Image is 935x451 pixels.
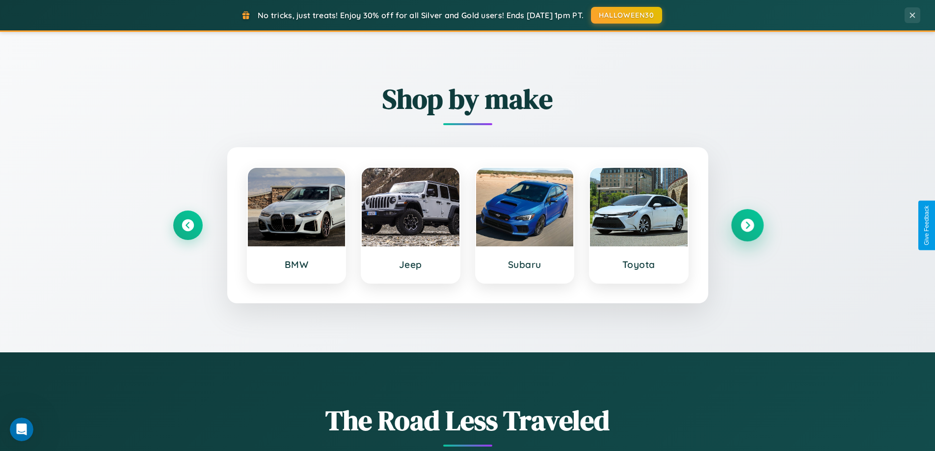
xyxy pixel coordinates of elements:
h1: The Road Less Traveled [173,401,762,439]
span: No tricks, just treats! Enjoy 30% off for all Silver and Gold users! Ends [DATE] 1pm PT. [258,10,584,20]
h2: Shop by make [173,80,762,118]
button: HALLOWEEN30 [591,7,662,24]
h3: BMW [258,259,336,270]
iframe: Intercom live chat [10,418,33,441]
div: Give Feedback [923,206,930,245]
h3: Subaru [486,259,564,270]
h3: Jeep [372,259,450,270]
h3: Toyota [600,259,678,270]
